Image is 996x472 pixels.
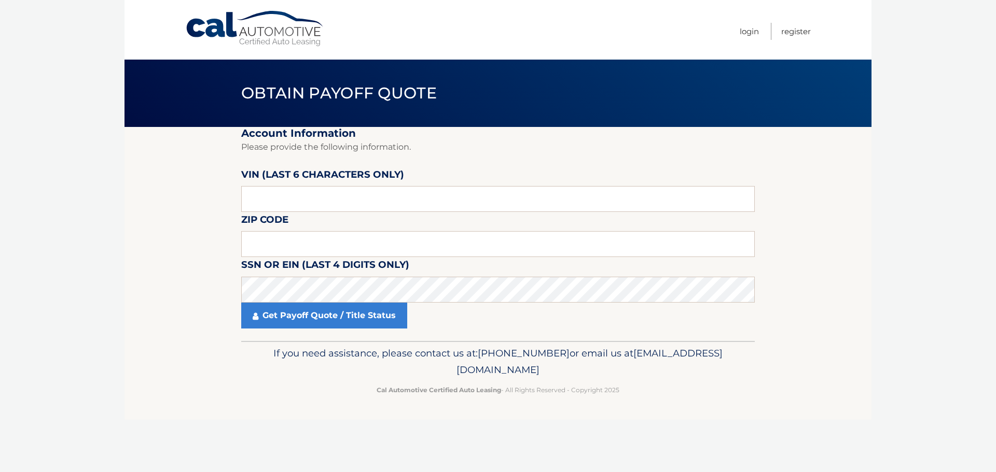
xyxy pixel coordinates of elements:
label: SSN or EIN (last 4 digits only) [241,257,409,276]
label: Zip Code [241,212,288,231]
strong: Cal Automotive Certified Auto Leasing [377,386,501,394]
p: - All Rights Reserved - Copyright 2025 [248,384,748,395]
a: Cal Automotive [185,10,325,47]
span: Obtain Payoff Quote [241,83,437,103]
h2: Account Information [241,127,755,140]
span: [PHONE_NUMBER] [478,347,570,359]
label: VIN (last 6 characters only) [241,167,404,186]
a: Register [781,23,811,40]
p: If you need assistance, please contact us at: or email us at [248,345,748,378]
a: Login [740,23,759,40]
a: Get Payoff Quote / Title Status [241,303,407,328]
p: Please provide the following information. [241,140,755,154]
